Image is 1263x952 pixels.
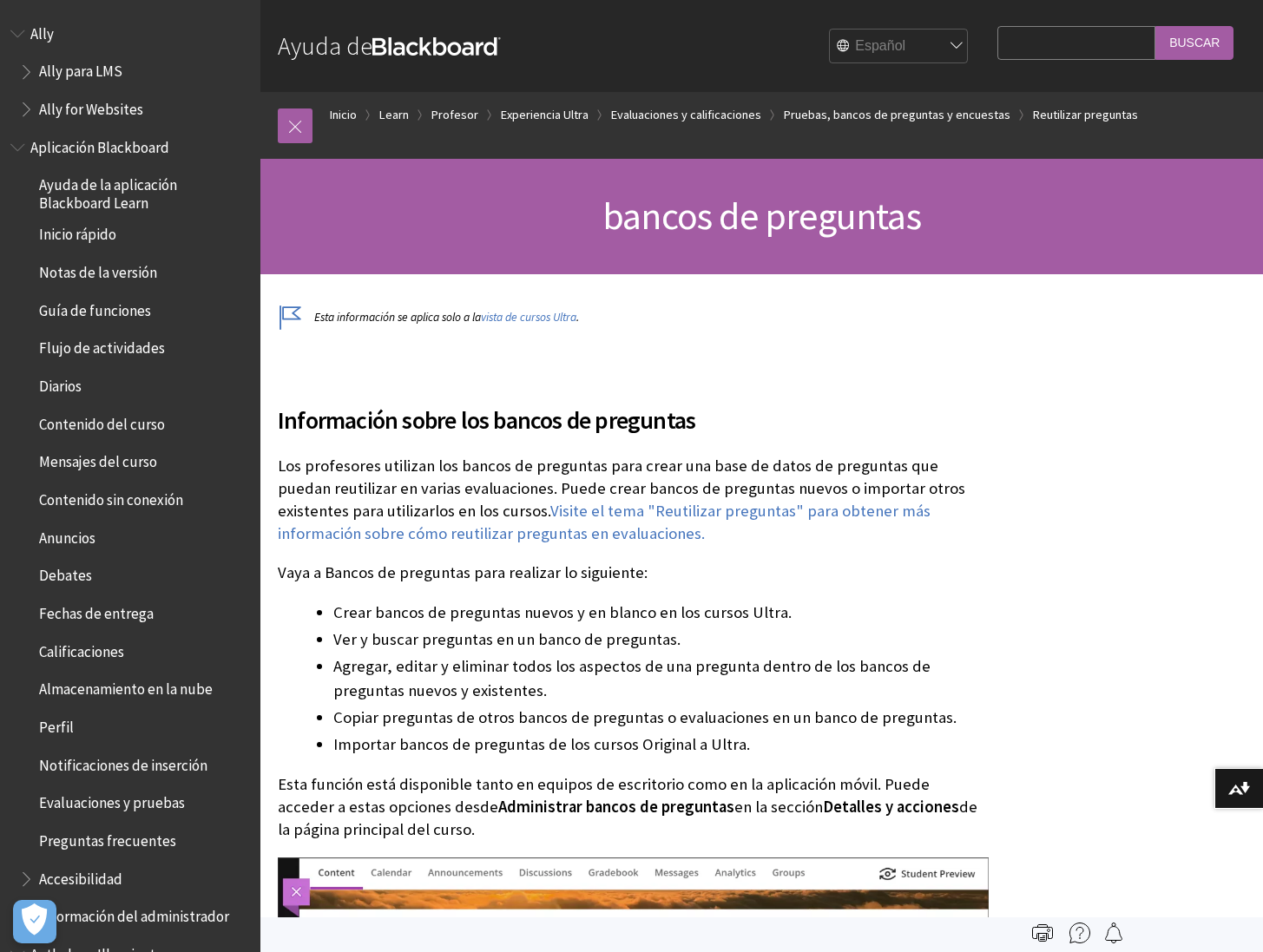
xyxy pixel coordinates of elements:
[1103,922,1124,943] img: Follow this page
[823,797,959,817] span: Detalles y acciones
[333,601,989,625] li: Crear bancos de preguntas nuevos y en blanco en los cursos Ultra.
[39,448,157,471] span: Mensajes del curso
[30,133,169,156] span: Aplicación Blackboard
[39,410,165,433] span: Contenido del curso
[611,104,761,126] a: Evaluaciones y calificaciones
[431,104,478,126] a: Profesor
[10,133,250,931] nav: Book outline for Blackboard App Help
[39,258,157,281] span: Notas de la versión
[39,789,185,812] span: Evaluaciones y pruebas
[1033,104,1138,126] a: Reutilizar preguntas
[784,104,1010,126] a: Pruebas, bancos de preguntas y encuestas
[333,706,989,730] li: Copiar preguntas de otros bancos de preguntas o evaluaciones en un banco de preguntas.
[39,334,165,358] span: Flujo de actividades
[278,561,989,584] p: Vaya a Bancos de preguntas para realizar lo siguiente:
[39,561,92,585] span: Debates
[39,599,154,622] span: Fechas de entrega
[278,381,989,438] h2: Información sobre los bancos de preguntas
[278,30,501,62] a: Ayuda deBlackboard
[1032,922,1053,943] img: Print
[39,903,229,926] span: Información del administrador
[39,485,183,509] span: Contenido sin conexión
[39,864,122,888] span: Accesibilidad
[39,296,151,319] span: Guía de funciones
[39,371,82,395] span: Diarios
[39,637,124,660] span: Calificaciones
[1155,26,1233,60] input: Buscar
[372,37,501,56] strong: Blackboard
[39,826,176,850] span: Preguntas frecuentes
[330,104,357,126] a: Inicio
[39,220,116,244] span: Inicio rápido
[13,900,56,943] button: Abrir preferencias
[602,192,921,240] span: bancos de preguntas
[39,712,74,736] span: Perfil
[278,773,989,842] p: Esta función está disponible tanto en equipos de escritorio como en la aplicación móvil. Puede ac...
[39,675,213,699] span: Almacenamiento en la nube
[379,104,409,126] a: Learn
[278,455,989,546] p: Los profesores utilizan los bancos de preguntas para crear una base de datos de preguntas que pue...
[278,309,989,325] p: Esta información se aplica solo a la .
[333,732,989,757] li: Importar bancos de preguntas de los cursos Original a Ultra.
[333,627,989,652] li: Ver y buscar preguntas en un banco de preguntas.
[501,104,589,126] a: Experiencia Ultra
[10,19,250,124] nav: Book outline for Anthology Ally Help
[278,501,931,544] a: Visite el tema "Reutilizar preguntas" para obtener más información sobre cómo reutilizar pregunta...
[39,523,95,547] span: Anuncios
[481,310,576,325] a: vista de cursos Ultra
[39,751,207,774] span: Notificaciones de inserción
[1069,922,1090,943] img: More help
[39,171,248,212] span: Ayuda de la aplicación Blackboard Learn
[498,797,734,817] span: Administrar bancos de preguntas
[30,19,54,43] span: Ally
[39,57,122,81] span: Ally para LMS
[39,95,143,118] span: Ally for Websites
[333,654,989,703] li: Agregar, editar y eliminar todos los aspectos de una pregunta dentro de los bancos de preguntas n...
[830,30,969,64] select: Site Language Selector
